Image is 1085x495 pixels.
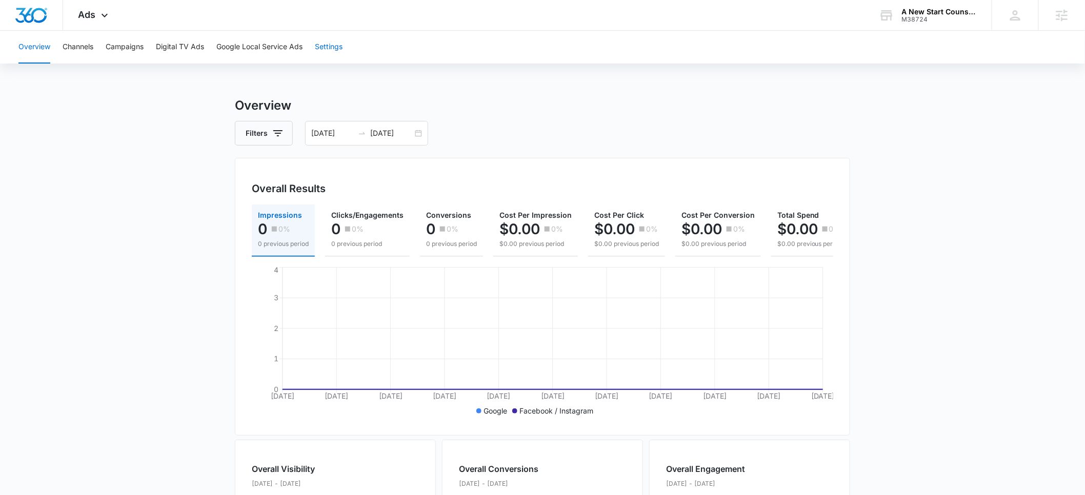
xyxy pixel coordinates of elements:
p: 0% [733,225,745,233]
p: 0 [331,221,340,237]
p: 0% [829,225,841,233]
span: Cost Per Conversion [681,211,755,219]
div: account id [902,16,977,23]
span: Conversions [426,211,471,219]
p: 0 [426,221,435,237]
p: 0 previous period [426,239,477,249]
tspan: [DATE] [433,391,456,400]
span: Total Spend [777,211,819,219]
button: Overview [18,31,50,64]
span: Ads [78,9,96,20]
span: to [358,129,366,137]
tspan: [DATE] [703,391,727,400]
tspan: [DATE] [649,391,673,400]
tspan: 2 [274,324,278,333]
button: Settings [315,31,343,64]
h3: Overall Results [252,181,326,196]
p: 0% [551,225,563,233]
p: 0 [258,221,267,237]
h2: Overall Visibility [252,463,315,475]
h2: Overall Engagement [666,463,745,475]
p: $0.00 previous period [594,239,659,249]
p: $0.00 [777,221,818,237]
p: 0% [278,225,290,233]
p: $0.00 [499,221,540,237]
p: [DATE] - [DATE] [252,479,315,488]
tspan: 1 [274,354,278,363]
tspan: [DATE] [487,391,511,400]
tspan: [DATE] [541,391,565,400]
p: Facebook / Instagram [519,405,593,416]
tspan: 3 [274,293,278,302]
tspan: [DATE] [325,391,348,400]
p: $0.00 [594,221,635,237]
tspan: 4 [274,265,278,274]
p: $0.00 [681,221,722,237]
p: $0.00 previous period [681,239,755,249]
tspan: [DATE] [595,391,618,400]
tspan: [DATE] [811,391,835,400]
button: Google Local Service Ads [216,31,303,64]
span: Cost Per Impression [499,211,572,219]
input: Start date [311,128,354,139]
p: $0.00 previous period [499,239,572,249]
div: account name [902,8,977,16]
p: [DATE] - [DATE] [459,479,538,488]
tspan: [DATE] [757,391,781,400]
p: [DATE] - [DATE] [666,479,745,488]
span: Clicks/Engagements [331,211,404,219]
button: Campaigns [106,31,144,64]
button: Digital TV Ads [156,31,204,64]
p: Google [484,405,507,416]
tspan: [DATE] [379,391,403,400]
span: Impressions [258,211,302,219]
tspan: 0 [274,385,278,394]
button: Channels [63,31,93,64]
h3: Overview [235,96,850,115]
p: 0 previous period [258,239,309,249]
p: $0.00 previous period [777,239,842,249]
input: End date [370,128,413,139]
tspan: [DATE] [271,391,294,400]
h2: Overall Conversions [459,463,538,475]
p: 0 previous period [331,239,404,249]
button: Filters [235,121,293,146]
p: 0% [447,225,458,233]
p: 0% [646,225,658,233]
span: Cost Per Click [594,211,644,219]
span: swap-right [358,129,366,137]
p: 0% [352,225,364,233]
